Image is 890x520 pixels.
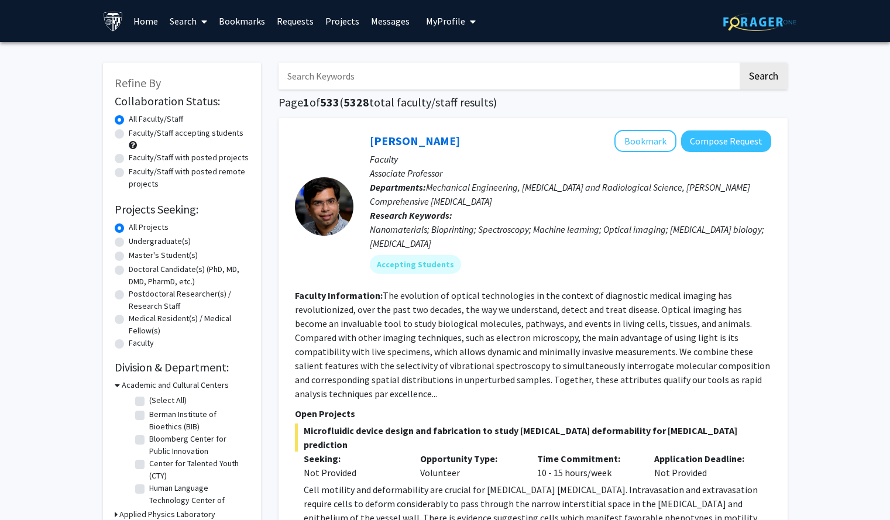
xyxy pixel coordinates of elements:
[129,312,249,337] label: Medical Resident(s) / Medical Fellow(s)
[370,181,426,193] b: Departments:
[149,394,187,407] label: (Select All)
[654,452,754,466] p: Application Deadline:
[304,452,403,466] p: Seeking:
[614,130,676,152] button: Add Ishan Barman to Bookmarks
[740,63,788,89] button: Search
[370,255,461,274] mat-chip: Accepting Students
[164,1,213,42] a: Search
[115,360,249,374] h2: Division & Department:
[129,263,249,288] label: Doctoral Candidate(s) (PhD, MD, DMD, PharmD, etc.)
[370,209,452,221] b: Research Keywords:
[129,127,243,139] label: Faculty/Staff accepting students
[129,288,249,312] label: Postdoctoral Researcher(s) / Research Staff
[370,133,460,148] a: [PERSON_NAME]
[149,457,246,482] label: Center for Talented Youth (CTY)
[420,452,520,466] p: Opportunity Type:
[115,75,161,90] span: Refine By
[320,95,339,109] span: 533
[149,408,246,433] label: Berman Institute of Bioethics (BIB)
[129,221,169,233] label: All Projects
[645,452,762,480] div: Not Provided
[129,166,249,190] label: Faculty/Staff with posted remote projects
[370,222,771,250] div: Nanomaterials; Bioprinting; Spectroscopy; Machine learning; Optical imaging; [MEDICAL_DATA] biolo...
[271,1,319,42] a: Requests
[129,113,183,125] label: All Faculty/Staff
[149,433,246,457] label: Bloomberg Center for Public Innovation
[723,13,796,31] img: ForagerOne Logo
[149,482,246,519] label: Human Language Technology Center of Excellence (HLTCOE)
[343,95,369,109] span: 5328
[129,151,249,164] label: Faculty/Staff with posted projects
[365,1,415,42] a: Messages
[279,95,788,109] h1: Page of ( total faculty/staff results)
[129,337,154,349] label: Faculty
[103,11,123,32] img: Johns Hopkins University Logo
[213,1,271,42] a: Bookmarks
[9,467,50,511] iframe: Chat
[295,290,383,301] b: Faculty Information:
[128,1,164,42] a: Home
[370,152,771,166] p: Faculty
[303,95,310,109] span: 1
[319,1,365,42] a: Projects
[370,181,750,207] span: Mechanical Engineering, [MEDICAL_DATA] and Radiological Science, [PERSON_NAME] Comprehensive [MED...
[279,63,738,89] input: Search Keywords
[304,466,403,480] div: Not Provided
[129,249,198,261] label: Master's Student(s)
[370,166,771,180] p: Associate Professor
[411,452,528,480] div: Volunteer
[129,235,191,247] label: Undergraduate(s)
[426,15,465,27] span: My Profile
[115,202,249,216] h2: Projects Seeking:
[681,130,771,152] button: Compose Request to Ishan Barman
[295,290,770,400] fg-read-more: The evolution of optical technologies in the context of diagnostic medical imaging has revolution...
[122,379,229,391] h3: Academic and Cultural Centers
[528,452,645,480] div: 10 - 15 hours/week
[537,452,637,466] p: Time Commitment:
[115,94,249,108] h2: Collaboration Status:
[295,407,771,421] p: Open Projects
[295,423,771,452] span: Microfluidic device design and fabrication to study [MEDICAL_DATA] deformability for [MEDICAL_DAT...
